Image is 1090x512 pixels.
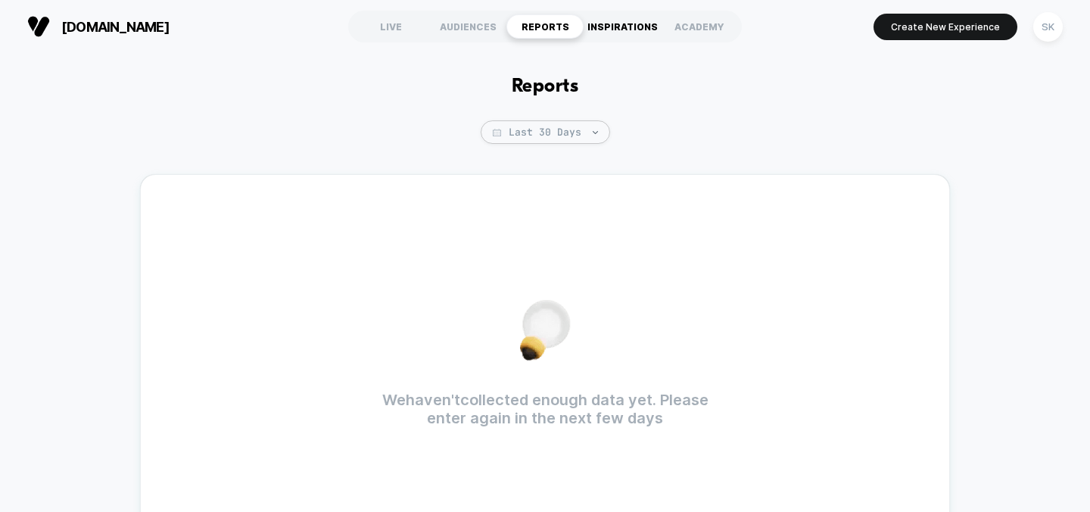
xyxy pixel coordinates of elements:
div: INSPIRATIONS [584,14,661,39]
img: end [593,131,598,134]
div: LIVE [352,14,429,39]
img: Visually logo [27,15,50,38]
span: Last 30 Days [481,120,610,144]
button: Create New Experience [874,14,1017,40]
img: calendar [493,129,501,136]
button: [DOMAIN_NAME] [23,14,174,39]
span: [DOMAIN_NAME] [61,19,170,35]
h1: Reports [512,76,578,98]
div: SK [1033,12,1063,42]
div: REPORTS [506,14,584,39]
button: SK [1029,11,1067,42]
img: no_data [520,300,571,361]
p: We haven't collected enough data yet. Please enter again in the next few days [382,391,708,427]
div: ACADEMY [661,14,738,39]
div: AUDIENCES [429,14,506,39]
